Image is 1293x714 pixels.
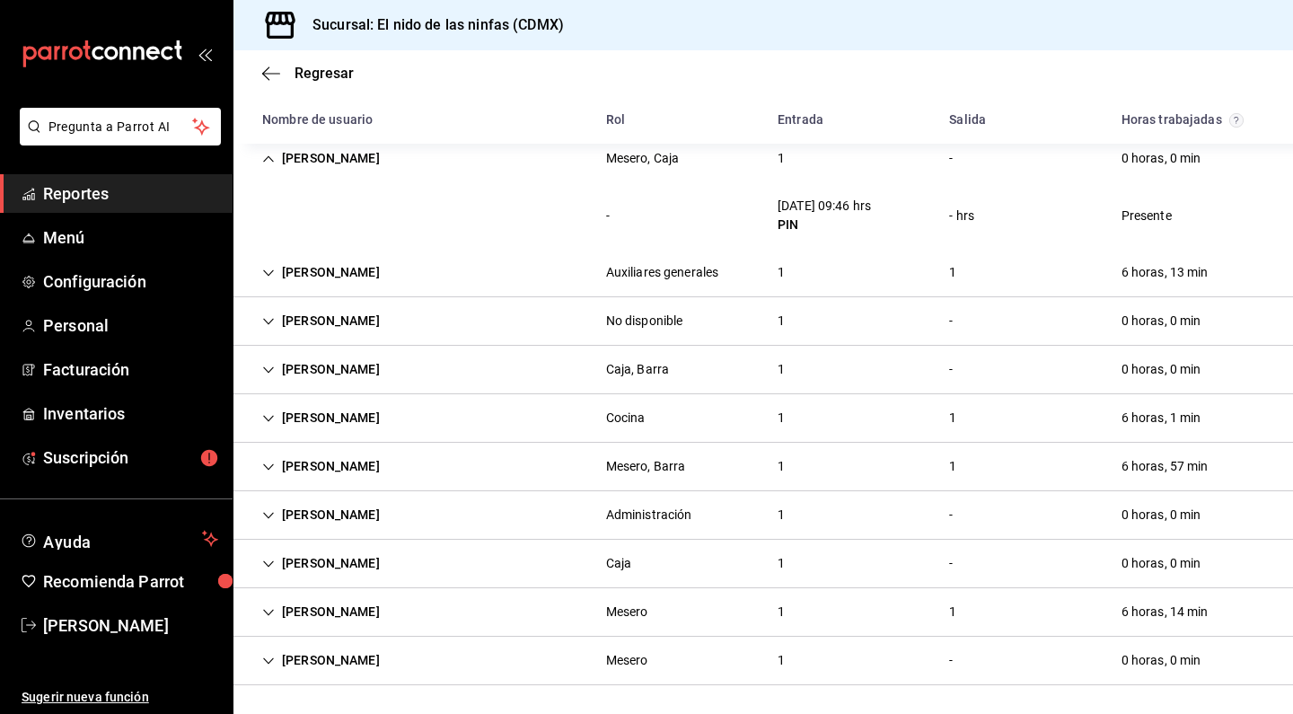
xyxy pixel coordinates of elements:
span: Facturación [43,357,218,382]
div: Mesero, Barra [606,457,686,476]
span: Pregunta a Parrot AI [48,118,193,137]
span: Configuración [43,269,218,294]
div: Cell [935,595,971,629]
div: Cell [248,595,394,629]
div: PIN [778,216,871,234]
div: Row [233,135,1293,182]
div: HeadCell [248,103,592,137]
button: Regresar [262,65,354,82]
div: Row [233,588,1293,637]
div: No disponible [606,312,683,331]
div: Cell [763,190,885,242]
div: Row [233,443,1293,491]
div: Cell [763,644,799,677]
div: Cell [248,401,394,435]
div: Cell [763,595,799,629]
span: Menú [43,225,218,250]
div: Cell [592,304,698,338]
div: Mesero [606,651,648,670]
div: Cell [763,401,799,435]
div: Cell [248,353,394,386]
div: Cell [1107,256,1223,289]
div: Cell [935,547,967,580]
div: Head [233,96,1293,144]
div: Row [233,346,1293,394]
a: Pregunta a Parrot AI [13,130,221,149]
div: Cell [1107,595,1223,629]
div: Cell [1107,401,1216,435]
div: Mesero [606,603,648,621]
div: Cell [763,450,799,483]
span: Personal [43,313,218,338]
span: Inventarios [43,401,218,426]
div: Cell [1107,142,1216,175]
div: Cell [935,450,971,483]
div: Cell [248,547,394,580]
div: Cell [763,498,799,532]
span: Regresar [295,65,354,82]
div: Row [233,540,1293,588]
span: [PERSON_NAME] [43,613,218,638]
div: Cell [935,142,967,175]
div: Cell [592,644,663,677]
div: Cell [248,304,394,338]
div: Cell [763,142,799,175]
span: Sugerir nueva función [22,688,218,707]
div: Cell [763,304,799,338]
div: Cell [248,498,394,532]
div: Cell [935,199,989,233]
div: HeadCell [1107,103,1279,137]
div: Cell [592,595,663,629]
span: Suscripción [43,445,218,470]
span: Ayuda [43,528,195,550]
div: Cell [763,353,799,386]
span: Reportes [43,181,218,206]
div: HeadCell [935,103,1106,137]
div: Cell [1107,547,1216,580]
div: Cell [592,256,734,289]
div: Cell [1107,644,1216,677]
div: Row [233,182,1293,249]
div: Cell [248,256,394,289]
div: Auxiliares generales [606,263,719,282]
div: Cell [935,498,967,532]
div: Cell [1107,353,1216,386]
div: - [606,207,610,225]
div: Row [233,297,1293,346]
div: Cocina [606,409,646,428]
div: Row [233,491,1293,540]
div: Cell [1107,498,1216,532]
div: Cell [248,142,394,175]
div: Cell [592,142,694,175]
div: Cell [248,450,394,483]
div: Cell [935,304,967,338]
div: Cell [1107,199,1186,233]
div: HeadCell [763,103,935,137]
div: HeadCell [592,103,763,137]
div: Cell [1107,304,1216,338]
h3: Sucursal: El nido de las ninfas (CDMX) [298,14,564,36]
button: open_drawer_menu [198,47,212,61]
div: Cell [935,644,967,677]
div: Cell [592,450,700,483]
div: Cell [763,256,799,289]
div: Caja [606,554,632,573]
div: Mesero, Caja [606,149,680,168]
div: Administración [606,506,692,524]
div: Cell [592,498,707,532]
div: [DATE] 09:46 hrs [778,197,871,216]
div: Cell [935,353,967,386]
div: Cell [248,644,394,677]
div: Cell [935,401,971,435]
div: Caja, Barra [606,360,669,379]
div: Cell [248,208,277,223]
div: - hrs [949,207,974,225]
button: Pregunta a Parrot AI [20,108,221,145]
span: Recomienda Parrot [43,569,218,594]
div: Cell [592,353,683,386]
div: Cell [1107,450,1223,483]
svg: El total de horas trabajadas por usuario es el resultado de la suma redondeada del registro de ho... [1229,113,1244,128]
div: Cell [592,199,624,233]
div: Cell [935,256,971,289]
div: Row [233,394,1293,443]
